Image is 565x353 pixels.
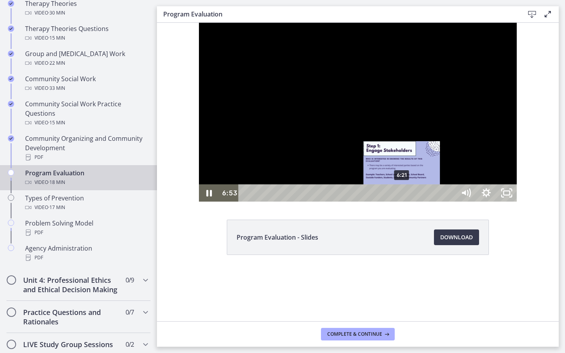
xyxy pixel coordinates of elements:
span: · 22 min [48,58,65,68]
span: Program Evaluation - Slides [237,233,318,242]
i: Completed [8,101,14,107]
button: Mute [299,162,319,179]
div: Community Social Work Practice Questions [25,99,148,127]
h2: Practice Questions and Rationales [23,308,119,326]
div: Program Evaluation [25,168,148,187]
span: · 15 min [48,33,65,43]
i: Completed [8,135,14,142]
h2: LIVE Study Group Sessions [23,340,119,349]
span: 0 / 9 [126,275,134,285]
h2: Unit 4: Professional Ethics and Ethical Decision Making [23,275,119,294]
div: PDF [25,253,148,262]
span: · 18 min [48,178,65,187]
button: Unfullscreen [339,162,360,179]
span: 0 / 2 [126,340,134,349]
div: Video [25,33,148,43]
div: Community Social Work [25,74,148,93]
div: Video [25,118,148,127]
i: Completed [8,25,14,32]
span: · 33 min [48,84,65,93]
div: PDF [25,228,148,237]
div: Video [25,203,148,212]
div: Types of Prevention [25,193,148,212]
span: · 30 min [48,8,65,18]
i: Completed [8,0,14,7]
div: Video [25,84,148,93]
div: Therapy Theories Questions [25,24,148,43]
div: Video [25,58,148,68]
a: Download [434,229,479,245]
iframe: Video Lesson [157,23,559,202]
button: Complete & continue [321,328,395,340]
div: PDF [25,153,148,162]
span: · 17 min [48,203,65,212]
button: Show settings menu [319,162,339,179]
span: Download [440,233,473,242]
i: Completed [8,51,14,57]
div: Community Organizing and Community Development [25,134,148,162]
span: · 15 min [48,118,65,127]
div: Agency Administration [25,244,148,262]
span: 0 / 7 [126,308,134,317]
i: Completed [8,76,14,82]
div: Video [25,178,148,187]
div: Video [25,8,148,18]
div: Group and [MEDICAL_DATA] Work [25,49,148,68]
h3: Program Evaluation [163,9,512,19]
span: Complete & continue [327,331,382,337]
div: Problem Solving Model [25,218,148,237]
